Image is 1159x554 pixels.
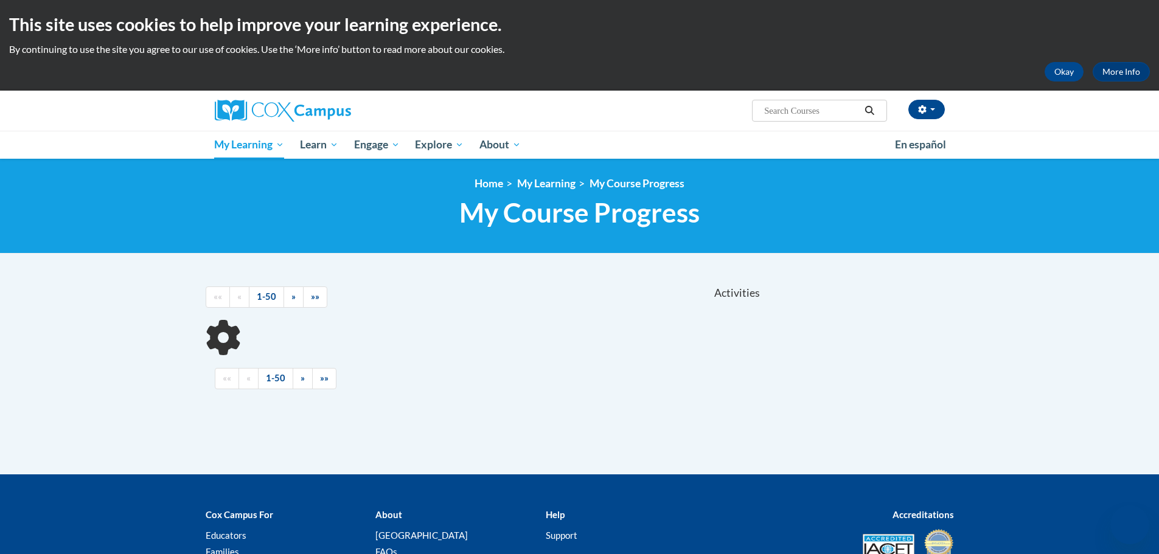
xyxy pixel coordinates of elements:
span: »» [311,291,319,302]
span: « [246,373,251,383]
a: Previous [238,368,259,389]
b: Help [546,509,565,520]
a: [GEOGRAPHIC_DATA] [375,530,468,541]
span: En español [895,138,946,151]
a: Learn [292,131,346,159]
span: » [301,373,305,383]
span: «« [223,373,231,383]
a: More Info [1093,62,1150,81]
b: Accreditations [893,509,954,520]
a: Educators [206,530,246,541]
a: Explore [407,131,472,159]
button: Account Settings [908,100,945,119]
a: Next [284,286,304,308]
a: Begining [215,368,239,389]
a: My Course Progress [590,177,684,190]
b: About [375,509,402,520]
div: Main menu [197,131,963,159]
a: Previous [229,286,249,308]
h2: This site uses cookies to help improve your learning experience. [9,12,1150,36]
a: 1-50 [258,368,293,389]
span: «« [214,291,222,302]
a: 1-50 [249,286,284,308]
span: Engage [354,137,400,152]
span: « [237,291,242,302]
p: By continuing to use the site you agree to our use of cookies. Use the ‘More info’ button to read... [9,43,1150,56]
a: Cox Campus [215,100,446,122]
img: Cox Campus [215,100,351,122]
input: Search Courses [763,103,860,118]
span: About [479,137,521,152]
iframe: Button to launch messaging window [1110,505,1149,544]
a: Home [475,177,503,190]
a: Next [293,368,313,389]
a: About [472,131,529,159]
span: My Learning [214,137,284,152]
button: Search [860,103,879,118]
a: En español [887,132,954,158]
a: Begining [206,286,230,308]
a: End [312,368,336,389]
span: Learn [300,137,338,152]
span: Explore [415,137,464,152]
b: Cox Campus For [206,509,273,520]
button: Okay [1045,62,1084,81]
a: My Learning [207,131,293,159]
span: » [291,291,296,302]
span: My Course Progress [459,196,700,229]
a: End [303,286,327,308]
span: »» [320,373,329,383]
a: My Learning [517,177,576,190]
span: Activities [714,286,760,300]
a: Support [546,530,577,541]
a: Engage [346,131,408,159]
